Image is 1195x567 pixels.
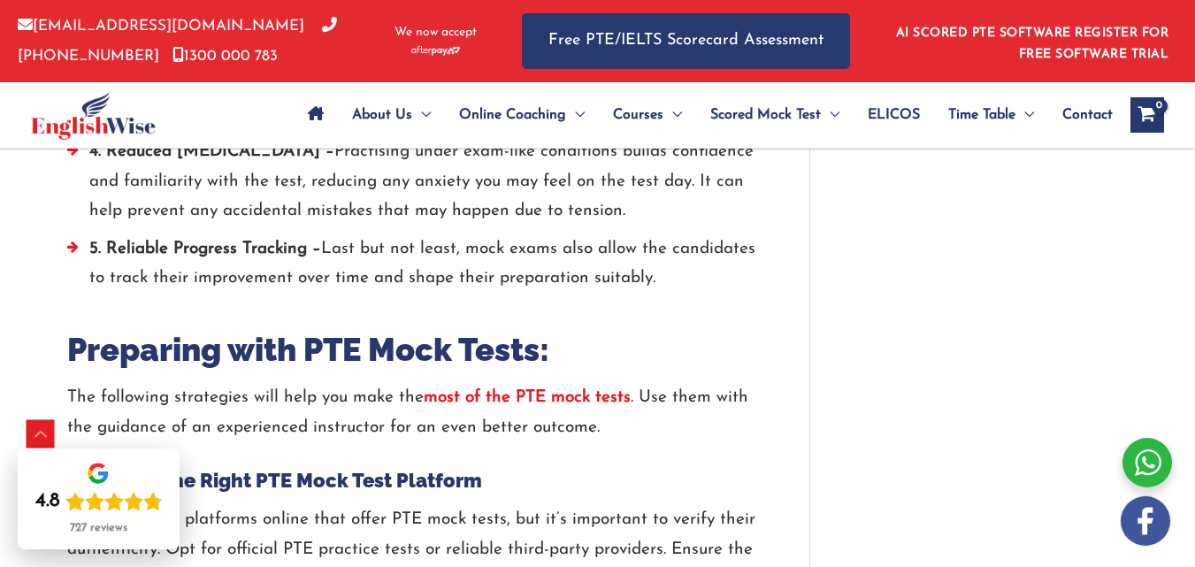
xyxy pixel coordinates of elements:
[1048,84,1113,146] a: Contact
[35,489,60,514] div: 4.8
[934,84,1048,146] a: Time TableMenu Toggle
[31,91,156,140] img: cropped-ew-logo
[522,13,850,69] a: Free PTE/IELTS Scorecard Assessment
[868,84,920,146] span: ELICOS
[821,84,839,146] span: Menu Toggle
[948,84,1015,146] span: Time Table
[696,84,854,146] a: Scored Mock TestMenu Toggle
[412,84,431,146] span: Menu Toggle
[885,12,1177,70] aside: Header Widget 1
[566,84,585,146] span: Menu Toggle
[352,84,412,146] span: About Us
[424,389,631,406] a: most of the PTE mock tests
[18,19,304,34] a: [EMAIL_ADDRESS][DOMAIN_NAME]
[70,521,127,535] div: 727 reviews
[1121,496,1170,546] img: white-facebook.png
[67,329,756,371] h2: Preparing with PTE Mock Tests:
[1062,84,1113,146] span: Contact
[613,84,663,146] span: Courses
[338,84,445,146] a: About UsMenu Toggle
[294,84,1113,146] nav: Site Navigation: Main Menu
[411,46,460,56] img: Afterpay-Logo
[35,489,163,514] div: Rating: 4.8 out of 5
[896,27,1169,61] a: AI SCORED PTE SOFTWARE REGISTER FOR FREE SOFTWARE TRIAL
[663,84,682,146] span: Menu Toggle
[89,241,321,257] strong: 5. Reliable Progress Tracking –
[18,19,337,63] a: [PHONE_NUMBER]
[599,84,696,146] a: CoursesMenu Toggle
[67,469,756,492] h4: 1. Choose the Right PTE Mock Test Platform
[67,383,756,442] p: The following strategies will help you make the . Use them with the guidance of an experienced in...
[89,143,334,160] strong: 4. Reduced [MEDICAL_DATA] –
[67,137,756,234] li: Practising under exam-like conditions builds confidence and familiarity with the test, reducing a...
[172,49,278,64] a: 1300 000 783
[445,84,599,146] a: Online CoachingMenu Toggle
[1130,97,1164,133] a: View Shopping Cart, empty
[67,234,756,303] li: Last but not least, mock exams also allow the candidates to track their improvement over time and...
[395,24,477,42] span: We now accept
[459,84,566,146] span: Online Coaching
[854,84,934,146] a: ELICOS
[710,84,821,146] span: Scored Mock Test
[1015,84,1034,146] span: Menu Toggle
